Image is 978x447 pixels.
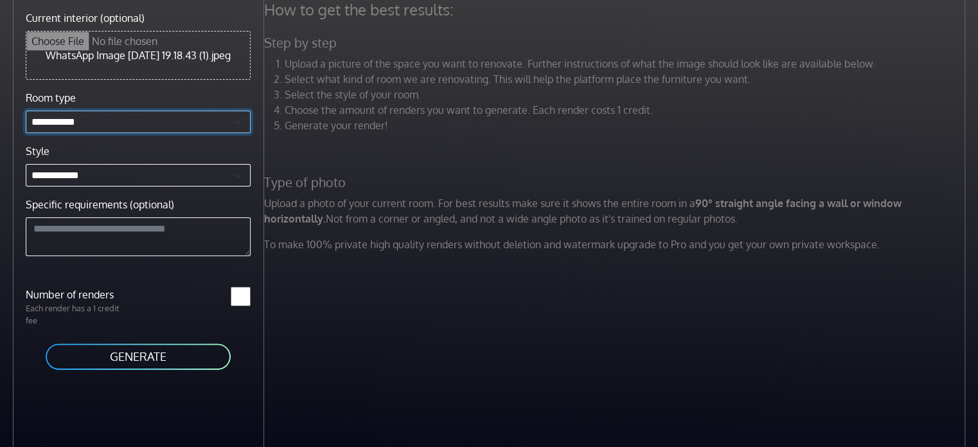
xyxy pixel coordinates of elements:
li: Upload a picture of the space you want to renovate. Further instructions of what the image should... [285,56,968,71]
label: Number of renders [18,287,138,302]
label: Specific requirements (optional) [26,197,174,212]
strong: 90° straight angle facing a wall or window horizontally. [264,197,902,225]
h5: Step by step [256,35,976,51]
p: Upload a photo of your current room. For best results make sure it shows the entire room in a Not... [256,196,976,226]
li: Choose the amount of renders you want to generate. Each render costs 1 credit. [285,102,968,118]
label: Room type [26,90,76,105]
button: GENERATE [44,342,232,371]
h5: Type of photo [256,174,976,190]
p: Each render has a 1 credit fee [18,302,138,327]
label: Current interior (optional) [26,10,145,26]
p: To make 100% private high quality renders without deletion and watermark upgrade to Pro and you g... [256,237,976,252]
li: Select what kind of room we are renovating. This will help the platform place the furniture you w... [285,71,968,87]
li: Select the style of your room. [285,87,968,102]
label: Style [26,143,49,159]
li: Generate your render! [285,118,968,133]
